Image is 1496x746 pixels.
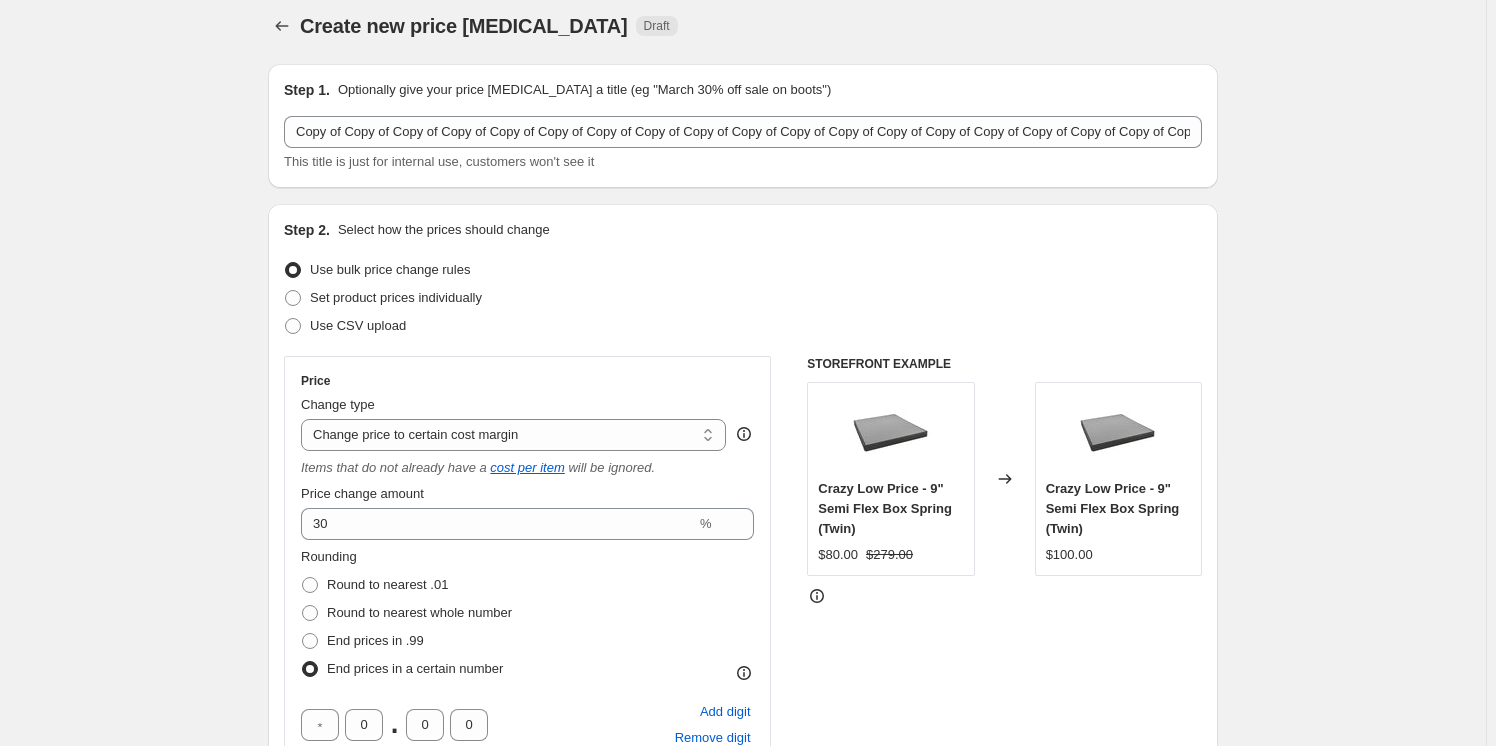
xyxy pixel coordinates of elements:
input: ﹡ [345,709,383,741]
h2: Step 1. [284,80,330,100]
img: prod_1790987912_80x.jpg [1078,393,1158,473]
span: This title is just for internal use, customers won't see it [284,154,594,169]
i: will be ignored. [568,460,655,475]
span: Use CSV upload [310,318,406,333]
span: % [700,516,712,531]
span: Round to nearest .01 [327,577,448,592]
a: cost per item [490,460,564,475]
span: . [389,709,400,741]
h3: Price [301,373,330,389]
p: Optionally give your price [MEDICAL_DATA] a title (eg "March 30% off sale on boots") [338,80,831,100]
span: Draft [644,18,670,34]
h2: Step 2. [284,220,330,240]
span: Create new price [MEDICAL_DATA] [300,15,628,37]
input: ﹡ [450,709,488,741]
i: Items that do not already have a [301,460,487,475]
button: Add placeholder [697,699,754,725]
span: Rounding [301,549,357,564]
strike: $279.00 [866,545,913,565]
div: $80.00 [818,545,858,565]
p: Select how the prices should change [338,220,550,240]
div: $100.00 [1046,545,1093,565]
input: ﹡ [301,709,339,741]
input: ﹡ [406,709,444,741]
input: 50 [301,508,696,540]
span: End prices in .99 [327,633,424,648]
span: Add digit [700,702,751,722]
span: Round to nearest whole number [327,605,512,620]
span: Change type [301,397,375,412]
div: help [734,424,754,444]
span: End prices in a certain number [327,661,503,676]
span: Price change amount [301,486,424,501]
button: Price change jobs [268,12,296,40]
h6: STOREFRONT EXAMPLE [807,356,1202,372]
span: Crazy Low Price - 9" Semi Flex Box Spring (Twin) [818,481,952,536]
span: Use bulk price change rules [310,262,470,277]
img: prod_1790987912_80x.jpg [851,393,931,473]
span: Crazy Low Price - 9" Semi Flex Box Spring (Twin) [1046,481,1180,536]
span: Set product prices individually [310,290,482,305]
input: 30% off holiday sale [284,116,1202,148]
